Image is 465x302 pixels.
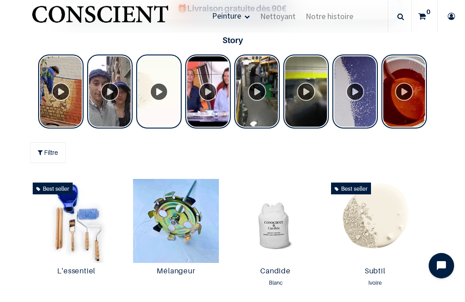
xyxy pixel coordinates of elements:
[33,183,73,194] div: Best seller
[44,148,58,157] span: Filtre
[129,179,223,263] img: Product image
[232,267,319,277] a: Candide
[212,10,241,21] span: Peinture
[412,0,437,32] a: 0
[327,179,422,263] img: Product image
[331,183,371,194] div: Best seller
[33,267,120,277] a: L'essentiel
[30,0,170,36] span: Logo of Conscient
[228,179,323,263] img: Product image
[132,267,220,277] a: Mélangeur
[331,278,419,287] div: Ivoire
[260,11,296,21] span: Nettoyant
[424,7,433,16] sup: 0
[30,0,170,36] img: Conscient
[29,179,124,263] img: Product image
[306,11,353,21] span: Notre histoire
[38,54,427,130] div: Tolstoy Stories
[30,0,170,32] a: Logo of Conscient
[331,267,419,277] a: Subtil
[232,278,319,287] div: Blanc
